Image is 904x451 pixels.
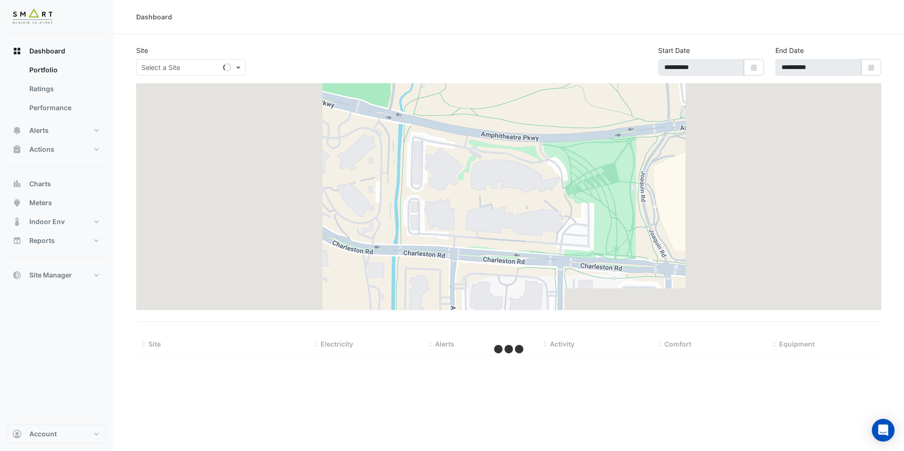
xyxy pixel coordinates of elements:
[22,61,106,79] a: Portfolio
[136,12,172,22] div: Dashboard
[12,126,22,135] app-icon: Alerts
[12,46,22,56] app-icon: Dashboard
[8,140,106,159] button: Actions
[8,42,106,61] button: Dashboard
[22,98,106,117] a: Performance
[12,198,22,208] app-icon: Meters
[321,340,353,348] span: Electricity
[12,236,22,245] app-icon: Reports
[29,179,51,189] span: Charts
[29,126,49,135] span: Alerts
[775,45,804,55] label: End Date
[12,270,22,280] app-icon: Site Manager
[148,340,161,348] span: Site
[550,340,574,348] span: Activity
[136,45,148,55] label: Site
[8,266,106,285] button: Site Manager
[435,340,454,348] span: Alerts
[664,340,691,348] span: Comfort
[658,45,690,55] label: Start Date
[22,79,106,98] a: Ratings
[11,8,54,26] img: Company Logo
[12,145,22,154] app-icon: Actions
[29,236,55,245] span: Reports
[29,217,65,226] span: Indoor Env
[8,193,106,212] button: Meters
[8,212,106,231] button: Indoor Env
[8,61,106,121] div: Dashboard
[8,231,106,250] button: Reports
[779,340,815,348] span: Equipment
[29,145,54,154] span: Actions
[12,217,22,226] app-icon: Indoor Env
[8,425,106,443] button: Account
[12,179,22,189] app-icon: Charts
[29,429,57,439] span: Account
[8,174,106,193] button: Charts
[29,270,72,280] span: Site Manager
[29,46,65,56] span: Dashboard
[29,198,52,208] span: Meters
[872,419,895,442] div: Open Intercom Messenger
[8,121,106,140] button: Alerts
